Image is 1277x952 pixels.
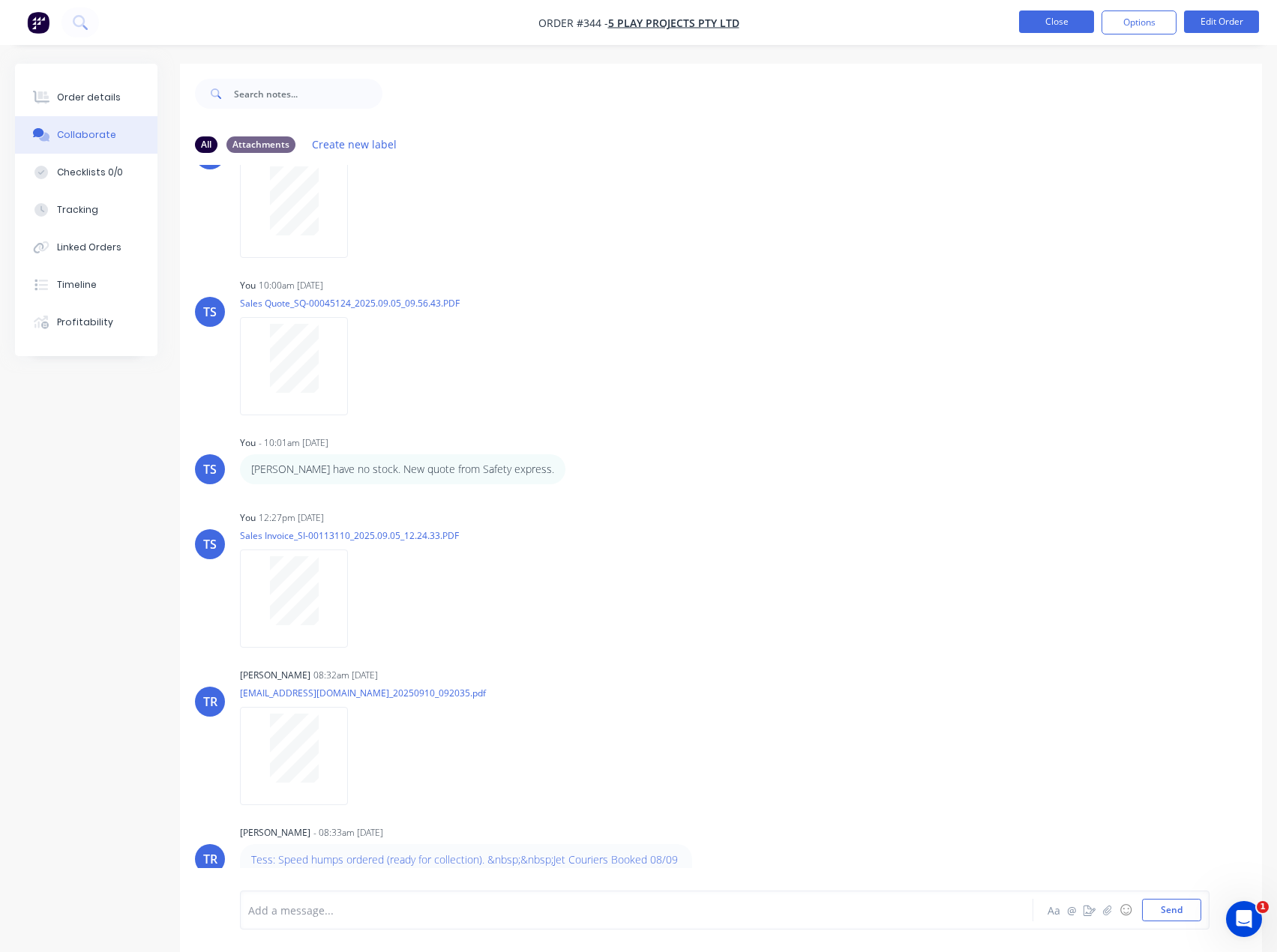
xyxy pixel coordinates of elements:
button: Tracking [15,191,157,229]
button: Timeline [15,266,157,304]
div: [PERSON_NAME] [240,826,310,840]
button: Linked Orders [15,229,157,266]
button: Profitability [15,304,157,341]
div: Tracking [57,203,98,217]
span: Order #344 - [538,16,608,30]
p: Sales Quote_SQ-00045124_2025.09.05_09.56.43.PDF [240,297,460,310]
iframe: Intercom live chat [1226,901,1262,937]
div: Linked Orders [57,241,121,254]
button: Collaborate [15,116,157,154]
p: [EMAIL_ADDRESS][DOMAIN_NAME]_20250910_092035.pdf [240,687,486,699]
img: Factory [27,11,49,34]
div: Order details [57,91,121,104]
button: Send [1142,899,1201,921]
button: Create new label [304,134,405,154]
div: 08:32am [DATE] [313,669,378,682]
div: TR [203,693,217,711]
button: ☺ [1117,901,1135,919]
div: You [240,511,256,525]
a: 5 Play Projects PTY LTD [608,16,739,30]
div: Timeline [57,278,97,292]
div: - 08:33am [DATE] [313,826,383,840]
div: TS [203,303,217,321]
div: - 10:01am [DATE] [259,436,328,450]
button: Edit Order [1184,10,1259,33]
div: TS [203,460,217,478]
div: All [195,136,217,153]
div: TS [203,535,217,553]
a: Tess: Speed humps ordered (ready for collection). &nbsp;&nbsp;Jet Couriers Booked 08/09 for a pic... [251,852,678,882]
div: You [240,436,256,450]
button: Checklists 0/0 [15,154,157,191]
div: Checklists 0/0 [57,166,123,179]
button: Aa [1045,901,1063,919]
div: Collaborate [57,128,116,142]
div: 10:00am [DATE] [259,279,323,292]
div: 12:27pm [DATE] [259,511,324,525]
p: [PERSON_NAME] have no stock. New quote from Safety express. [251,462,554,477]
p: Sales Invoice_SI-00113110_2025.09.05_12.24.33.PDF [240,529,459,542]
button: Options [1102,10,1177,34]
div: Attachments [226,136,295,153]
div: You [240,279,256,292]
button: Order details [15,79,157,116]
button: @ [1063,901,1081,919]
button: Close [1019,10,1094,33]
input: Search notes... [234,79,382,109]
div: TR [203,850,217,868]
span: 1 [1257,901,1269,913]
div: [PERSON_NAME] [240,669,310,682]
div: Profitability [57,316,113,329]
